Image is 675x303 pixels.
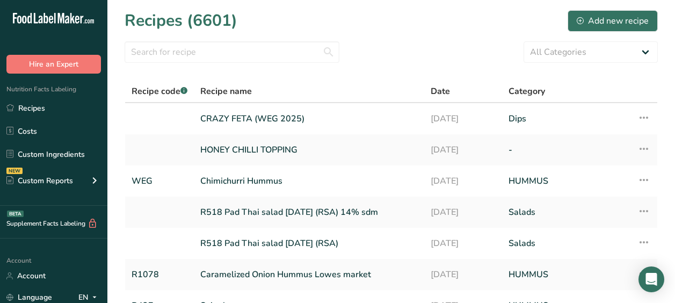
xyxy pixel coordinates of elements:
[200,139,418,161] a: HONEY CHILLI TOPPING
[431,107,496,130] a: [DATE]
[431,85,450,98] span: Date
[431,170,496,192] a: [DATE]
[6,175,73,186] div: Custom Reports
[6,168,23,174] div: NEW
[568,10,658,32] button: Add new recipe
[431,232,496,255] a: [DATE]
[200,170,418,192] a: Chimichurri Hummus
[509,85,545,98] span: Category
[125,41,339,63] input: Search for recipe
[200,85,252,98] span: Recipe name
[509,263,625,286] a: HUMMUS
[431,201,496,223] a: [DATE]
[200,232,418,255] a: R518 Pad Thai salad [DATE] (RSA)
[509,139,625,161] a: -
[431,263,496,286] a: [DATE]
[577,15,649,27] div: Add new recipe
[638,266,664,292] div: Open Intercom Messenger
[431,139,496,161] a: [DATE]
[7,211,24,217] div: BETA
[132,170,187,192] a: WEG
[200,263,418,286] a: Caramelized Onion Hummus Lowes market
[509,170,625,192] a: HUMMUS
[6,55,101,74] button: Hire an Expert
[125,9,237,33] h1: Recipes (6601)
[132,263,187,286] a: R1078
[132,85,187,97] span: Recipe code
[509,232,625,255] a: Salads
[509,107,625,130] a: Dips
[200,201,418,223] a: R518 Pad Thai salad [DATE] (RSA) 14% sdm
[509,201,625,223] a: Salads
[200,107,418,130] a: CRAZY FETA (WEG 2025)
